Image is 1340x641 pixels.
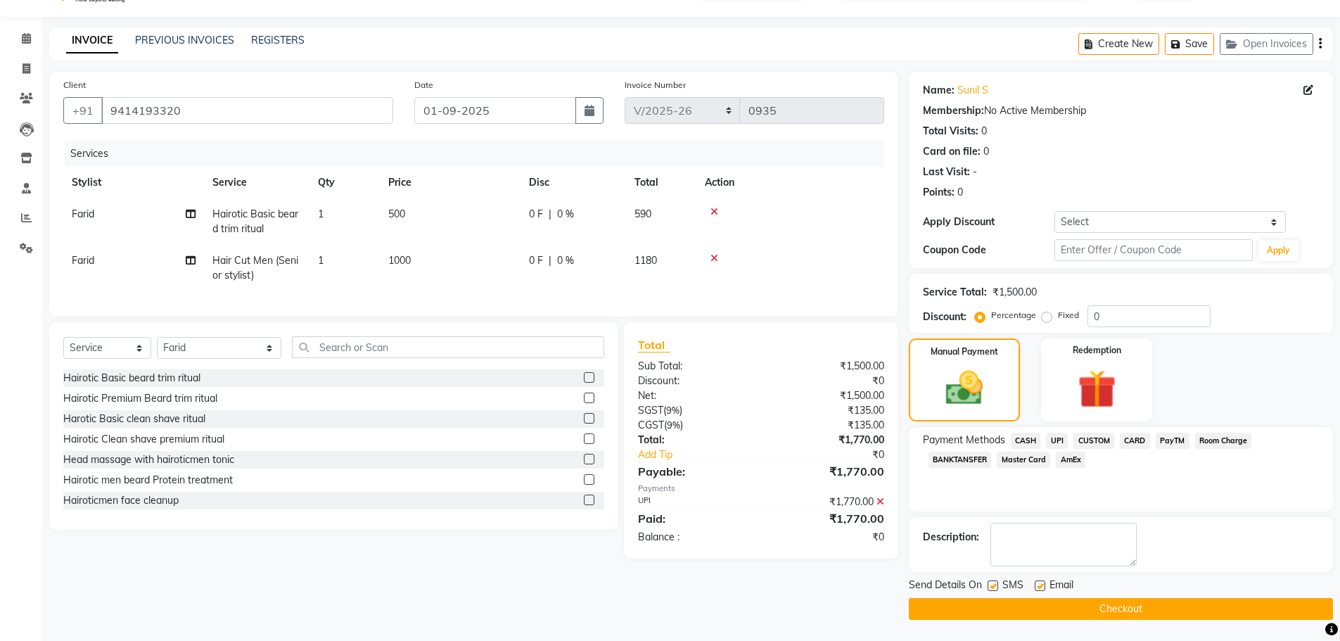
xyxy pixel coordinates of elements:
[1056,452,1085,468] span: AmEx
[934,367,995,410] img: _cash.svg
[388,254,411,267] span: 1000
[292,336,605,358] input: Search or Scan
[667,419,680,431] span: 9%
[923,310,966,324] div: Discount:
[761,388,895,403] div: ₹1,500.00
[929,452,992,468] span: BANKTANSFER
[957,83,988,98] a: Sunil S
[627,359,761,374] div: Sub Total:
[923,433,1005,448] span: Payment Methods
[696,167,884,198] th: Action
[625,79,686,91] label: Invoice Number
[388,208,405,220] span: 500
[1073,433,1114,449] span: CUSTOM
[784,448,895,462] div: ₹0
[380,167,521,198] th: Price
[310,167,380,198] th: Qty
[638,338,670,353] span: Total
[627,388,761,403] div: Net:
[923,83,955,98] div: Name:
[983,144,989,159] div: 0
[761,530,895,545] div: ₹0
[521,167,626,198] th: Disc
[318,254,324,267] span: 1
[63,79,86,91] label: Client
[923,124,978,139] div: Total Visits:
[66,28,118,53] a: INVOICE
[761,374,895,388] div: ₹0
[923,185,955,200] div: Points:
[1258,240,1298,261] button: Apply
[627,495,761,509] div: UPI
[909,598,1333,620] button: Checkout
[626,167,696,198] th: Total
[993,285,1037,300] div: ₹1,500.00
[549,253,551,268] span: |
[529,207,543,222] span: 0 F
[1078,33,1159,55] button: Create New
[638,483,883,495] div: Payments
[761,359,895,374] div: ₹1,500.00
[761,510,895,527] div: ₹1,770.00
[931,345,998,358] label: Manual Payment
[318,208,324,220] span: 1
[1058,309,1079,322] label: Fixed
[63,97,103,124] button: +91
[1073,344,1121,357] label: Redemption
[63,493,179,508] div: Hairoticmen face cleanup
[135,34,234,46] a: PREVIOUS INVOICES
[63,391,217,406] div: Hairotic Premium Beard trim ritual
[761,403,895,418] div: ₹135.00
[63,452,234,467] div: Head massage with hairoticmen tonic
[101,97,393,124] input: Search by Name/Mobile/Email/Code
[923,243,1055,258] div: Coupon Code
[761,418,895,433] div: ₹135.00
[981,124,987,139] div: 0
[627,418,761,433] div: ( )
[761,433,895,448] div: ₹1,770.00
[1002,578,1023,595] span: SMS
[557,253,574,268] span: 0 %
[923,215,1055,229] div: Apply Discount
[549,207,551,222] span: |
[529,253,543,268] span: 0 F
[1195,433,1252,449] span: Room Charge
[63,167,204,198] th: Stylist
[923,103,984,118] div: Membership:
[414,79,433,91] label: Date
[997,452,1050,468] span: Master Card
[1049,578,1073,595] span: Email
[627,448,783,462] a: Add Tip
[1165,33,1214,55] button: Save
[251,34,305,46] a: REGISTERS
[63,432,224,447] div: Hairotic Clean shave premium ritual
[923,144,981,159] div: Card on file:
[909,578,982,595] span: Send Details On
[204,167,310,198] th: Service
[923,103,1319,118] div: No Active Membership
[65,141,895,167] div: Services
[212,208,298,235] span: Hairotic Basic beard trim ritual
[72,254,94,267] span: Farid
[634,254,657,267] span: 1180
[627,374,761,388] div: Discount:
[627,463,761,480] div: Payable:
[923,530,979,545] div: Description:
[973,165,977,179] div: -
[72,208,94,220] span: Farid
[63,412,205,426] div: Harotic Basic clean shave ritual
[1011,433,1041,449] span: CASH
[638,419,664,431] span: CGST
[638,404,663,417] span: SGST
[627,510,761,527] div: Paid:
[1066,365,1128,413] img: _gift.svg
[63,473,233,488] div: Hairotic men beard Protein treatment
[666,405,679,416] span: 9%
[1220,33,1313,55] button: Open Invoices
[923,285,987,300] div: Service Total:
[1120,433,1150,449] span: CARD
[1156,433,1189,449] span: PayTM
[557,207,574,222] span: 0 %
[761,495,895,509] div: ₹1,770.00
[957,185,963,200] div: 0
